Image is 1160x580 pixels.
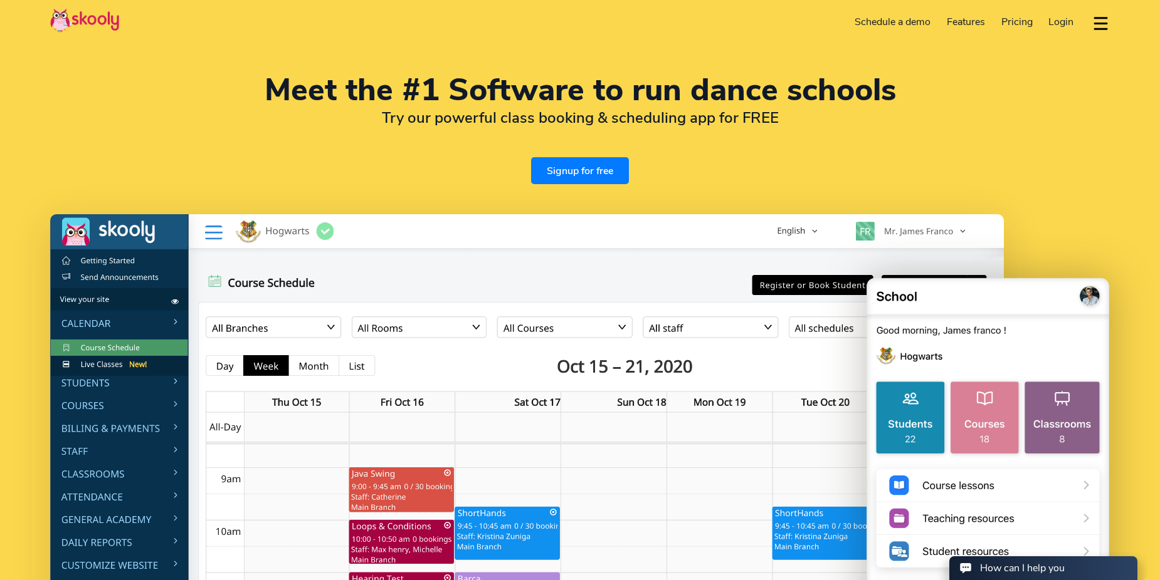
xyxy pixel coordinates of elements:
a: Schedule a demo [847,12,939,32]
h1: Meet the #1 Software to run dance schools [50,75,1110,105]
button: dropdown menu [1092,9,1110,38]
span: Pricing [1001,15,1033,29]
h2: Try our powerful class booking & scheduling app for FREE [50,108,1110,127]
span: Login [1048,15,1073,29]
a: Login [1040,12,1082,32]
img: Skooly [50,8,119,33]
a: Features [939,12,993,32]
a: Signup for free [531,157,629,184]
a: Pricing [993,12,1041,32]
